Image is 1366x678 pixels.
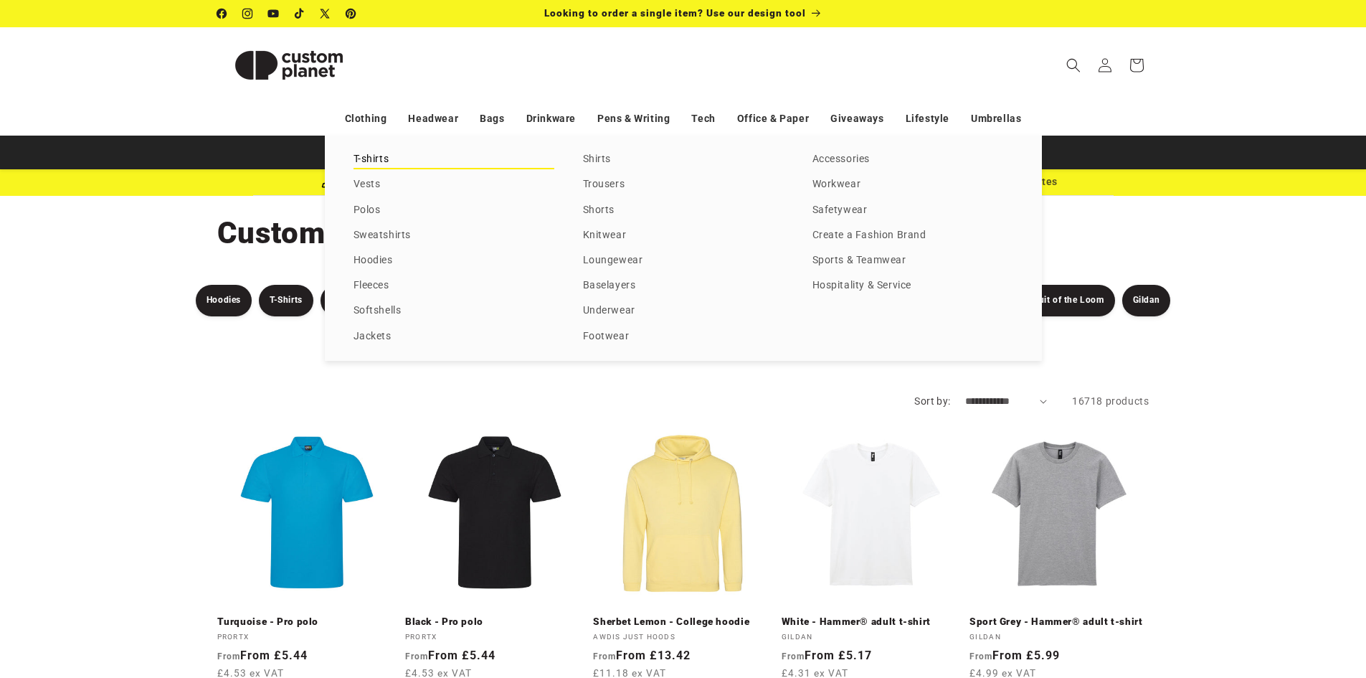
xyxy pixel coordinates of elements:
[971,106,1021,131] a: Umbrellas
[544,7,806,19] span: Looking to order a single item? Use our design tool
[583,226,784,245] a: Knitwear
[812,276,1013,296] a: Hospitality & Service
[217,616,397,628] a: Turquoise - Pro polo
[354,175,554,194] a: Vests
[354,301,554,321] a: Softshells
[583,301,784,321] a: Underwear
[345,106,387,131] a: Clothing
[812,251,1013,270] a: Sports & Teamwear
[812,226,1013,245] a: Create a Fashion Brand
[583,251,784,270] a: Loungewear
[526,106,576,131] a: Drinkware
[354,276,554,296] a: Fleeces
[583,175,784,194] a: Trousers
[583,201,784,220] a: Shorts
[969,616,1149,628] a: Sport Grey - Hammer® adult t-shirt
[405,616,584,628] a: Black - Pro polo
[597,106,670,131] a: Pens & Writing
[914,395,950,407] label: Sort by:
[408,106,458,131] a: Headwear
[354,327,554,347] a: Jackets
[354,226,554,245] a: Sweatshirts
[691,106,715,131] a: Tech
[212,27,366,103] a: Custom Planet
[737,106,809,131] a: Office & Paper
[1072,395,1149,407] span: 16718 products
[782,616,961,628] a: White - Hammer® adult t-shirt
[812,201,1013,220] a: Safetywear
[354,251,554,270] a: Hoodies
[830,106,883,131] a: Giveaways
[583,150,784,169] a: Shirts
[354,150,554,169] a: T-shirts
[583,327,784,347] a: Footwear
[1127,523,1366,678] iframe: Chat Widget
[583,276,784,296] a: Baselayers
[354,201,554,220] a: Polos
[593,616,772,628] a: Sherbet Lemon - College hoodie
[480,106,504,131] a: Bags
[812,150,1013,169] a: Accessories
[906,106,949,131] a: Lifestyle
[1058,50,1089,81] summary: Search
[812,175,1013,194] a: Workwear
[217,33,361,98] img: Custom Planet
